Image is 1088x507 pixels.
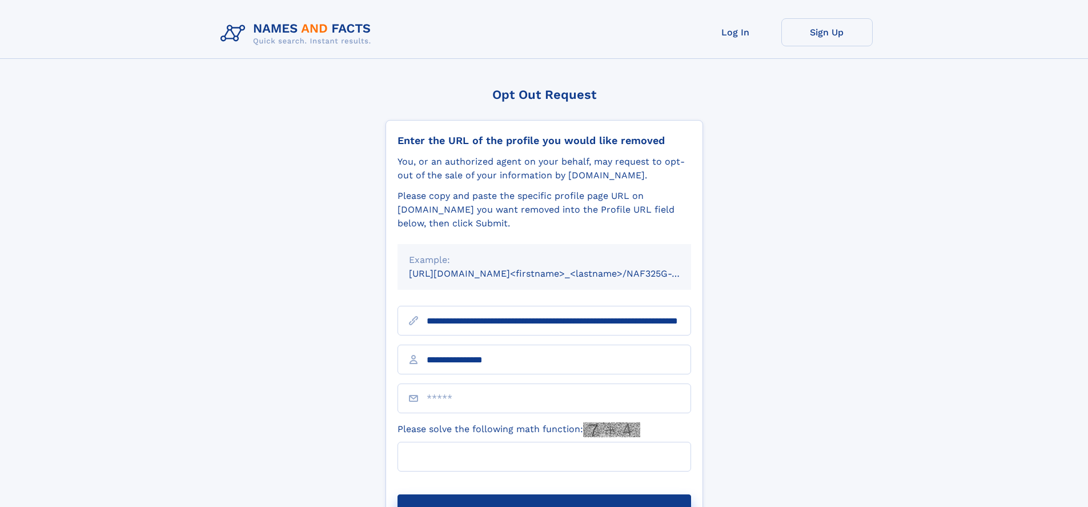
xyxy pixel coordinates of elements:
[216,18,380,49] img: Logo Names and Facts
[398,155,691,182] div: You, or an authorized agent on your behalf, may request to opt-out of the sale of your informatio...
[386,87,703,102] div: Opt Out Request
[398,134,691,147] div: Enter the URL of the profile you would like removed
[409,268,713,279] small: [URL][DOMAIN_NAME]<firstname>_<lastname>/NAF325G-xxxxxxxx
[781,18,873,46] a: Sign Up
[398,422,640,437] label: Please solve the following math function:
[398,189,691,230] div: Please copy and paste the specific profile page URL on [DOMAIN_NAME] you want removed into the Pr...
[690,18,781,46] a: Log In
[409,253,680,267] div: Example:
